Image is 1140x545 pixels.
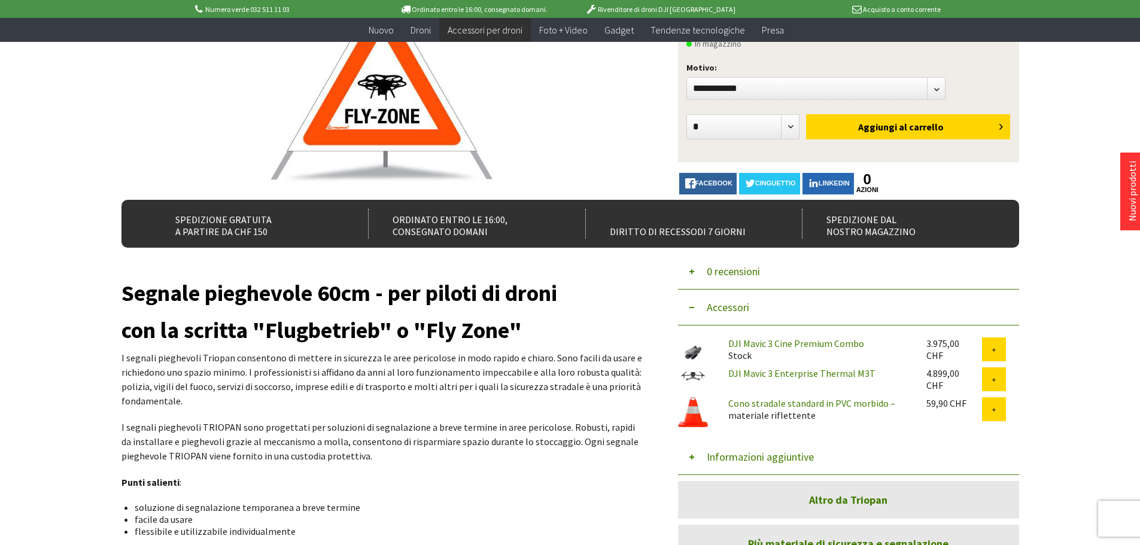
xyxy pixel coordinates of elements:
[926,367,959,391] font: 4.899,00 CHF
[707,450,814,464] font: Informazioni aggiuntive
[175,214,272,226] font: Spedizione gratuita
[695,38,741,49] font: In magazzino
[642,18,753,42] a: Tendenze tecnologiche
[175,226,267,238] font: a partire da CHF 150
[360,18,402,42] a: Nuovo
[678,397,708,427] img: Cono stradale standard in PVC morbido – riflettente
[728,367,875,379] a: DJI Mavic 3 Enterprise Thermal M3T
[531,18,596,42] a: Foto + Video
[863,5,941,14] font: Acquisto a conto corrente
[610,226,697,238] font: Diritto di recesso
[180,476,181,488] font: :
[650,24,745,36] font: Tendenze tecnologiche
[809,493,887,507] font: Altro da Triopan
[448,24,522,36] font: Accessori per droni
[678,367,708,384] img: DJI Mavic 3 Enterprise Thermal M3T
[121,421,639,462] font: I segnali pieghevoli TRIOPAN sono progettati per soluzioni di segnalazione a breve termine in are...
[539,24,588,36] font: Foto + Video
[856,186,878,193] font: azioni
[762,24,784,36] font: Presa
[819,179,850,187] font: LinkedIn
[826,214,896,226] font: Spedizione dal
[412,5,548,14] font: Ordinato entro le 16:00, consegnato domani.
[369,24,394,36] font: Nuovo
[697,226,746,238] font: di 7 giorni
[678,481,1019,519] a: Altro da Triopan
[753,18,792,42] a: Presa
[121,316,522,344] font: con la scritta "Flugbetrieb" o "Fly Zone"
[135,513,193,525] font: facile da usare
[596,18,642,42] a: Gadget
[755,179,796,187] font: Cinguettio
[598,5,735,14] font: Rivenditore di droni DJI [GEOGRAPHIC_DATA]
[695,179,732,187] font: Facebook
[858,121,907,133] font: Aggiungi al
[678,254,1019,290] button: 0 recensioni
[393,214,507,226] font: Ordinato entro le 16:00,
[678,290,1019,325] button: Accessori
[864,171,871,187] font: 0
[1126,162,1138,222] a: Nuovi prodotti
[393,226,488,238] font: consegnato domani
[411,24,431,36] font: Droni
[728,397,895,409] a: Cono stradale standard in PVC morbido –
[926,397,966,409] font: 59,90 CHF
[205,5,290,14] font: Numero verde 032 511 11 03
[604,24,634,36] font: Gadget
[678,337,708,367] img: DJI Mavic 3 Cine Premium Combo
[802,173,854,194] a: LinkedIn
[856,173,878,186] a: 0
[402,18,439,42] a: Droni
[135,501,360,513] font: soluzione di segnalazione temporanea a breve termine
[909,121,944,133] font: carrello
[121,476,180,488] font: Punti salienti
[926,337,959,361] font: 3.975,00 CHF
[121,279,557,307] font: Segnale pieghevole 60cm - per piloti di droni
[678,439,1019,475] button: Informazioni aggiuntive
[806,114,1010,139] button: Aggiungi al carrello
[728,337,864,349] a: DJI Mavic 3 Cine Premium Combo
[826,226,916,238] font: nostro magazzino
[728,349,752,361] font: Stock
[856,186,878,194] a: azioni
[679,173,737,194] a: Facebook
[707,300,749,314] font: Accessori
[439,18,531,42] a: Accessori per droni
[121,352,642,407] font: I segnali pieghevoli Triopan consentono di mettere in sicurezza le aree pericolose in modo rapido...
[728,409,816,421] font: materiale riflettente
[135,525,296,537] font: flessibile e utilizzabile individualmente
[739,173,800,194] a: Cinguettio
[686,62,717,73] font: Motivo:
[707,264,760,278] font: 0 recensioni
